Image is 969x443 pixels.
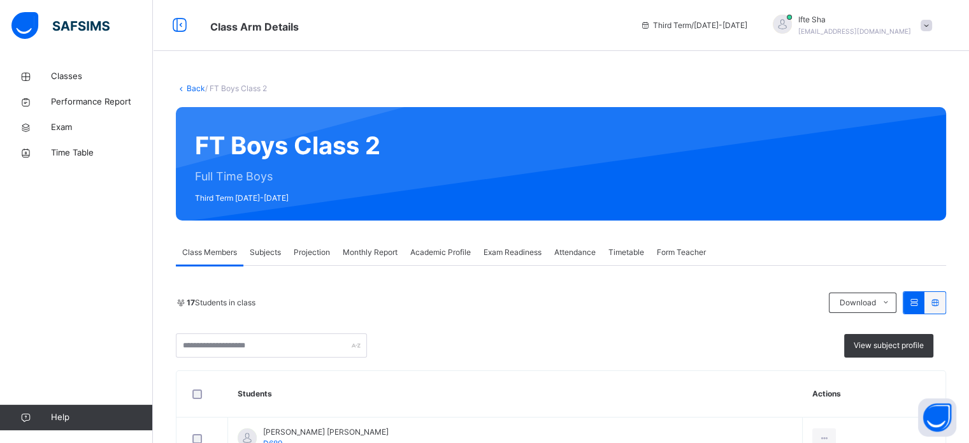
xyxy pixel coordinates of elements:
span: Ifte Sha [798,14,911,25]
span: Form Teacher [657,247,706,258]
span: Download [839,297,875,309]
span: Class Arm Details [210,20,299,33]
span: Attendance [554,247,596,258]
span: Academic Profile [410,247,471,258]
th: Actions [803,371,945,418]
button: Open asap [918,398,956,437]
b: 17 [187,298,195,307]
a: Back [187,84,205,93]
span: View subject profile [854,340,924,351]
span: Exam Readiness [484,247,542,258]
span: Projection [294,247,330,258]
span: Timetable [608,247,644,258]
span: Monthly Report [343,247,398,258]
span: Performance Report [51,96,153,108]
span: session/term information [640,20,747,31]
span: [EMAIL_ADDRESS][DOMAIN_NAME] [798,27,911,35]
span: Subjects [250,247,281,258]
span: [PERSON_NAME] [PERSON_NAME] [263,426,389,438]
th: Students [228,371,803,418]
div: IfteSha [760,14,938,37]
span: Class Members [182,247,237,258]
span: / FT Boys Class 2 [205,84,267,93]
img: safsims [11,12,110,39]
span: Students in class [187,297,255,309]
span: Exam [51,121,153,134]
span: Classes [51,70,153,83]
span: Time Table [51,147,153,159]
span: Help [51,411,152,424]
